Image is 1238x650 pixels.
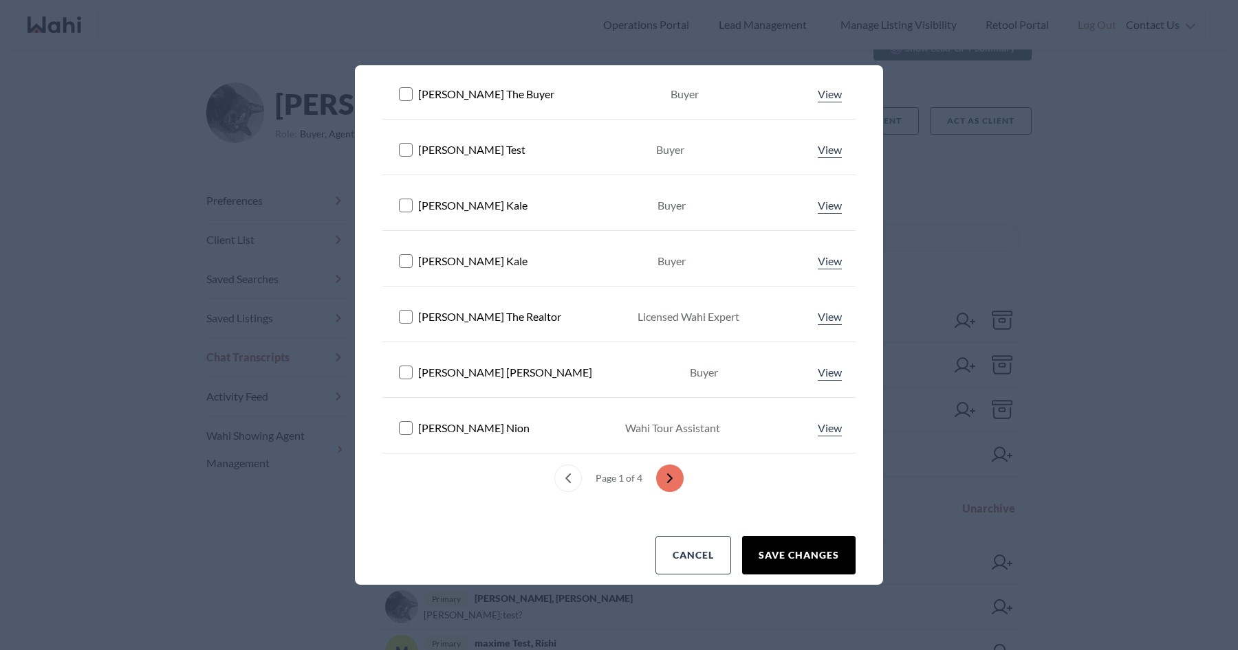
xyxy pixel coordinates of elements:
a: View profile [815,309,845,325]
a: View profile [815,253,845,269]
div: Buyer [656,142,684,158]
span: [PERSON_NAME] Kale [418,197,528,214]
div: Buyer [690,364,718,381]
span: [PERSON_NAME] Nion [418,420,530,436]
button: Save changes [742,536,856,574]
div: Buyer [671,86,699,102]
span: [PERSON_NAME] The Buyer [418,86,554,102]
div: Licensed Wahi Expert [638,309,739,325]
div: Buyer [658,197,686,214]
button: Cancel [655,536,731,574]
nav: Match with an agent menu pagination [382,464,856,492]
a: View profile [815,86,845,102]
a: View profile [815,142,845,158]
a: View profile [815,420,845,436]
span: [PERSON_NAME] Kale [418,253,528,269]
a: View profile [815,197,845,214]
div: Buyer [658,253,686,269]
button: previous page [554,464,582,492]
span: [PERSON_NAME] [PERSON_NAME] [418,364,592,381]
a: View profile [815,364,845,381]
span: [PERSON_NAME] Test [418,142,525,158]
div: Wahi Tour Assistant [625,420,720,436]
button: next page [656,464,684,492]
span: [PERSON_NAME] The Realtor [418,309,561,325]
div: Page 1 of 4 [590,464,648,492]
